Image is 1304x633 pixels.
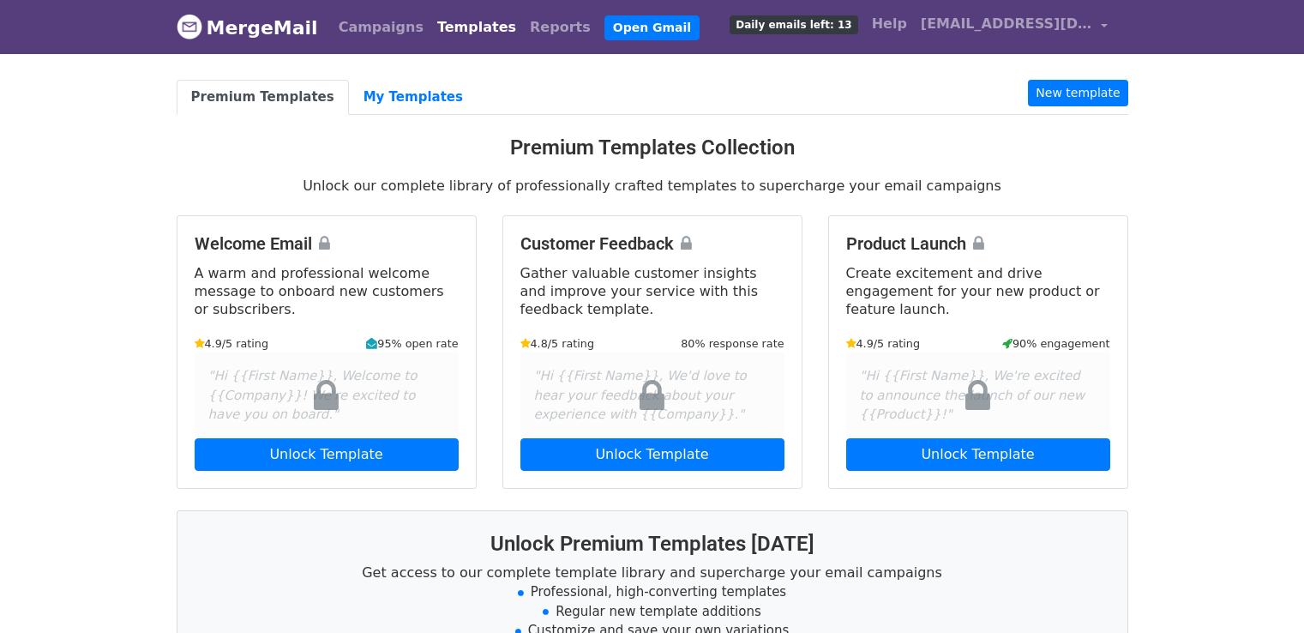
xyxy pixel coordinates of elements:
[681,335,784,352] small: 80% response rate
[846,438,1110,471] a: Unlock Template
[198,564,1107,582] p: Get access to our complete template library and supercharge your email campaigns
[195,438,459,471] a: Unlock Template
[520,335,595,352] small: 4.8/5 rating
[921,14,1092,34] span: [EMAIL_ADDRESS][DOMAIN_NAME]
[604,15,700,40] a: Open Gmail
[366,335,458,352] small: 95% open rate
[730,15,857,34] span: Daily emails left: 13
[349,80,478,115] a: My Templates
[177,136,1128,160] h3: Premium Templates Collection
[198,532,1107,557] h3: Unlock Premium Templates [DATE]
[846,335,921,352] small: 4.9/5 rating
[520,264,784,318] p: Gather valuable customer insights and improve your service with this feedback template.
[914,7,1115,47] a: [EMAIL_ADDRESS][DOMAIN_NAME]
[198,602,1107,622] li: Regular new template additions
[520,438,784,471] a: Unlock Template
[520,233,784,254] h4: Customer Feedback
[846,264,1110,318] p: Create excitement and drive engagement for your new product or feature launch.
[195,233,459,254] h4: Welcome Email
[177,177,1128,195] p: Unlock our complete library of professionally crafted templates to supercharge your email campaigns
[1028,80,1127,106] a: New template
[177,14,202,39] img: MergeMail logo
[846,353,1110,438] div: "Hi {{First Name}}, We're excited to announce the launch of our new {{Product}}!"
[177,80,349,115] a: Premium Templates
[198,582,1107,602] li: Professional, high-converting templates
[723,7,864,41] a: Daily emails left: 13
[177,9,318,45] a: MergeMail
[865,7,914,41] a: Help
[195,353,459,438] div: "Hi {{First Name}}, Welcome to {{Company}}! We're excited to have you on board."
[195,264,459,318] p: A warm and professional welcome message to onboard new customers or subscribers.
[332,10,430,45] a: Campaigns
[1002,335,1110,352] small: 90% engagement
[195,335,269,352] small: 4.9/5 rating
[430,10,523,45] a: Templates
[846,233,1110,254] h4: Product Launch
[520,353,784,438] div: "Hi {{First Name}}, We'd love to hear your feedback about your experience with {{Company}}."
[523,10,598,45] a: Reports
